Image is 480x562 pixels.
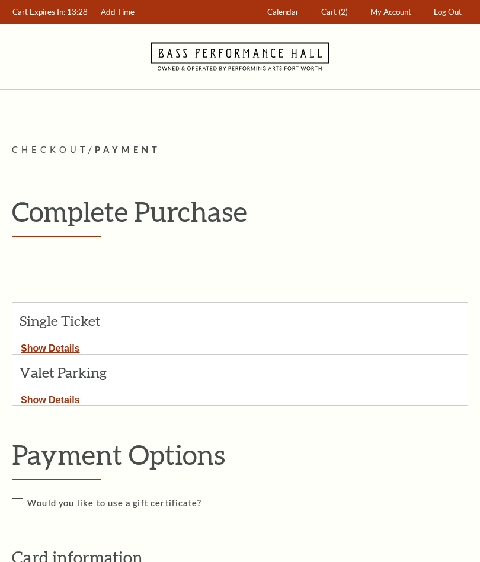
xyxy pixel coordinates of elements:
[12,196,468,226] h1: Complete Purchase
[428,1,468,24] a: Log Out
[95,1,140,24] a: Add Time
[20,313,136,328] h2: Single Ticket
[12,143,468,158] p: /
[370,7,411,17] span: My Account
[12,145,88,155] span: Checkout
[12,339,88,354] button: Show Details
[12,390,88,405] button: Show Details
[267,7,299,17] span: Calendar
[262,1,305,24] a: Calendar
[67,7,88,17] span: 13:28
[20,365,142,380] h2: Valet Parking
[321,7,337,17] span: Cart
[365,1,417,24] a: My Account
[338,7,348,17] span: (2)
[12,7,65,17] span: Cart Expires In:
[95,145,161,155] span: Payment
[316,1,354,24] a: Cart (2)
